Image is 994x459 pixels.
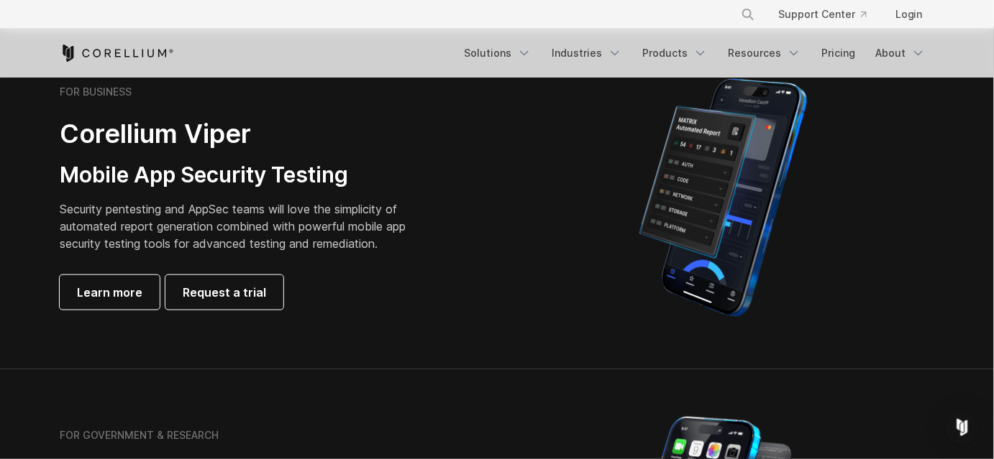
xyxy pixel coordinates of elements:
[735,1,761,27] button: Search
[60,275,160,310] a: Learn more
[615,72,831,323] img: Corellium MATRIX automated report on iPhone showing app vulnerability test results across securit...
[60,429,219,442] h6: FOR GOVERNMENT & RESEARCH
[867,40,934,66] a: About
[60,85,132,98] h6: FOR BUSINESS
[884,1,934,27] a: Login
[543,40,631,66] a: Industries
[767,1,878,27] a: Support Center
[183,284,266,301] span: Request a trial
[945,410,980,445] div: Open Intercom Messenger
[455,40,540,66] a: Solutions
[813,40,864,66] a: Pricing
[60,200,428,252] p: Security pentesting and AppSec teams will love the simplicity of automated report generation comb...
[455,40,934,66] div: Navigation Menu
[634,40,716,66] a: Products
[60,118,428,150] h2: Corellium Viper
[60,45,174,62] a: Corellium Home
[724,1,934,27] div: Navigation Menu
[77,284,142,301] span: Learn more
[719,40,810,66] a: Resources
[60,162,428,189] h3: Mobile App Security Testing
[165,275,283,310] a: Request a trial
